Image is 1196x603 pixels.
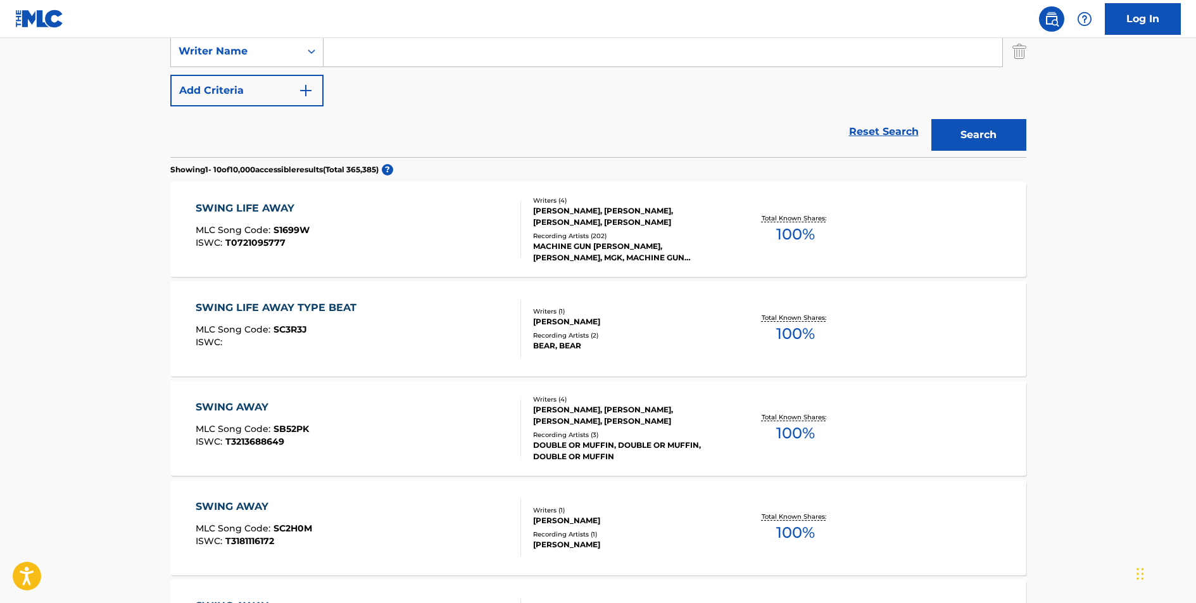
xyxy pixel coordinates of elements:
[762,512,829,521] p: Total Known Shares:
[274,523,312,534] span: SC2H0M
[533,307,724,316] div: Writers ( 1 )
[762,213,829,223] p: Total Known Shares:
[170,281,1026,376] a: SWING LIFE AWAY TYPE BEATMLC Song Code:SC3R3JISWC:Writers (1)[PERSON_NAME]Recording Artists (2)BE...
[196,535,225,547] span: ISWC :
[776,322,815,345] span: 100 %
[274,324,307,335] span: SC3R3J
[196,324,274,335] span: MLC Song Code :
[196,499,312,514] div: SWING AWAY
[1044,11,1059,27] img: search
[196,336,225,348] span: ISWC :
[533,331,724,340] div: Recording Artists ( 2 )
[225,535,274,547] span: T3181116172
[533,505,724,515] div: Writers ( 1 )
[1105,3,1181,35] a: Log In
[533,241,724,263] div: MACHINE GUN [PERSON_NAME], [PERSON_NAME], MGK, MACHINE GUN [PERSON_NAME], MGK, MACHINE GUN [PERSO...
[382,164,393,175] span: ?
[776,223,815,246] span: 100 %
[533,316,724,327] div: [PERSON_NAME]
[533,404,724,427] div: [PERSON_NAME], [PERSON_NAME], [PERSON_NAME], [PERSON_NAME]
[1039,6,1064,32] a: Public Search
[533,440,724,462] div: DOUBLE OR MUFFIN, DOUBLE OR MUFFIN, DOUBLE OR MUFFIN
[533,340,724,352] div: BEAR, BEAR
[533,395,724,404] div: Writers ( 4 )
[762,313,829,322] p: Total Known Shares:
[225,237,286,248] span: T0721095777
[931,119,1026,151] button: Search
[533,539,724,550] div: [PERSON_NAME]
[196,400,309,415] div: SWING AWAY
[170,480,1026,575] a: SWING AWAYMLC Song Code:SC2H0MISWC:T3181116172Writers (1)[PERSON_NAME]Recording Artists (1)[PERSO...
[274,423,309,435] span: SB52PK
[776,521,815,544] span: 100 %
[196,523,274,534] span: MLC Song Code :
[15,10,64,28] img: MLC Logo
[170,164,379,175] p: Showing 1 - 10 of 10,000 accessible results (Total 365,385 )
[533,430,724,440] div: Recording Artists ( 3 )
[170,381,1026,476] a: SWING AWAYMLC Song Code:SB52PKISWC:T3213688649Writers (4)[PERSON_NAME], [PERSON_NAME], [PERSON_NA...
[170,75,324,106] button: Add Criteria
[762,412,829,422] p: Total Known Shares:
[170,182,1026,277] a: SWING LIFE AWAYMLC Song Code:S1699WISWC:T0721095777Writers (4)[PERSON_NAME], [PERSON_NAME], [PERS...
[196,201,310,216] div: SWING LIFE AWAY
[1133,542,1196,603] iframe: Chat Widget
[196,436,225,447] span: ISWC :
[196,300,363,315] div: SWING LIFE AWAY TYPE BEAT
[298,83,313,98] img: 9d2ae6d4665cec9f34b9.svg
[196,423,274,435] span: MLC Song Code :
[843,118,925,146] a: Reset Search
[533,515,724,526] div: [PERSON_NAME]
[1136,555,1144,593] div: Drag
[1077,11,1092,27] img: help
[225,436,284,447] span: T3213688649
[776,422,815,445] span: 100 %
[533,196,724,205] div: Writers ( 4 )
[533,205,724,228] div: [PERSON_NAME], [PERSON_NAME], [PERSON_NAME], [PERSON_NAME]
[1012,35,1026,67] img: Delete Criterion
[196,237,225,248] span: ISWC :
[274,224,310,236] span: S1699W
[179,44,293,59] div: Writer Name
[1072,6,1097,32] div: Help
[196,224,274,236] span: MLC Song Code :
[533,530,724,539] div: Recording Artists ( 1 )
[533,231,724,241] div: Recording Artists ( 202 )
